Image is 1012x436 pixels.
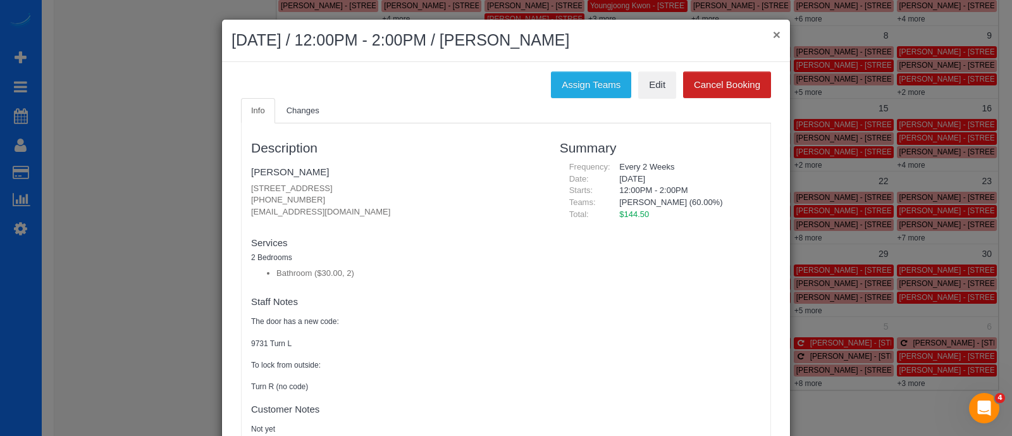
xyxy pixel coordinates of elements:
[638,72,676,98] a: Edit
[610,185,761,197] div: 12:00PM - 2:00PM
[276,268,541,280] li: Bathroom ($30.00, 2)
[287,106,319,115] span: Changes
[619,209,649,219] span: $144.50
[569,174,589,184] span: Date:
[251,316,541,392] pre: The door has a new code: 9731 Turn L To lock from outside: Turn R (no code)
[276,98,330,124] a: Changes
[569,197,596,207] span: Teams:
[569,209,589,219] span: Total:
[251,166,329,177] a: [PERSON_NAME]
[619,197,751,209] li: [PERSON_NAME] (60.00%)
[251,254,541,262] h5: 2 Bedrooms
[251,404,541,415] h4: Customer Notes
[773,28,781,41] button: ×
[251,297,541,308] h4: Staff Notes
[251,183,541,218] p: [STREET_ADDRESS] [PHONE_NUMBER] [EMAIL_ADDRESS][DOMAIN_NAME]
[231,29,781,52] h2: [DATE] / 12:00PM - 2:00PM / [PERSON_NAME]
[251,424,541,435] pre: Not yet
[251,106,265,115] span: Info
[251,238,541,249] h4: Services
[969,393,999,423] iframe: Intercom live chat
[241,98,275,124] a: Info
[610,173,761,185] div: [DATE]
[551,72,631,98] button: Assign Teams
[251,140,541,155] h3: Description
[560,140,761,155] h3: Summary
[569,162,610,171] span: Frequency:
[995,393,1005,403] span: 4
[683,72,771,98] button: Cancel Booking
[610,161,761,173] div: Every 2 Weeks
[569,185,593,195] span: Starts:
